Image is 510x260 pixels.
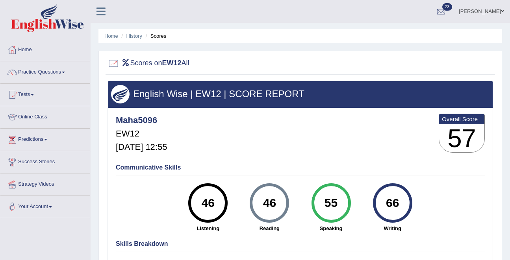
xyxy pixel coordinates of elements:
[304,225,358,232] strong: Speaking
[116,164,485,171] h4: Communicative Skills
[0,151,90,171] a: Success Stories
[0,129,90,148] a: Predictions
[0,84,90,103] a: Tests
[111,89,490,99] h3: English Wise | EW12 | SCORE REPORT
[255,186,284,219] div: 46
[0,39,90,59] a: Home
[439,124,484,153] h3: 57
[116,142,167,152] h5: [DATE] 12:55
[366,225,419,232] strong: Writing
[181,225,235,232] strong: Listening
[0,173,90,193] a: Strategy Videos
[243,225,296,232] strong: Reading
[116,240,485,247] h4: Skills Breakdown
[0,106,90,126] a: Online Class
[0,61,90,81] a: Practice Questions
[111,85,130,103] img: wings.png
[108,57,189,69] h2: Scores on All
[378,186,407,219] div: 66
[116,129,167,138] h5: EW12
[0,196,90,216] a: Your Account
[194,186,223,219] div: 46
[162,59,182,67] b: EW12
[126,33,142,39] a: History
[144,32,167,40] li: Scores
[442,3,452,11] span: 23
[116,116,167,125] h4: Maha5096
[104,33,118,39] a: Home
[317,186,345,219] div: 55
[442,116,482,122] b: Overall Score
